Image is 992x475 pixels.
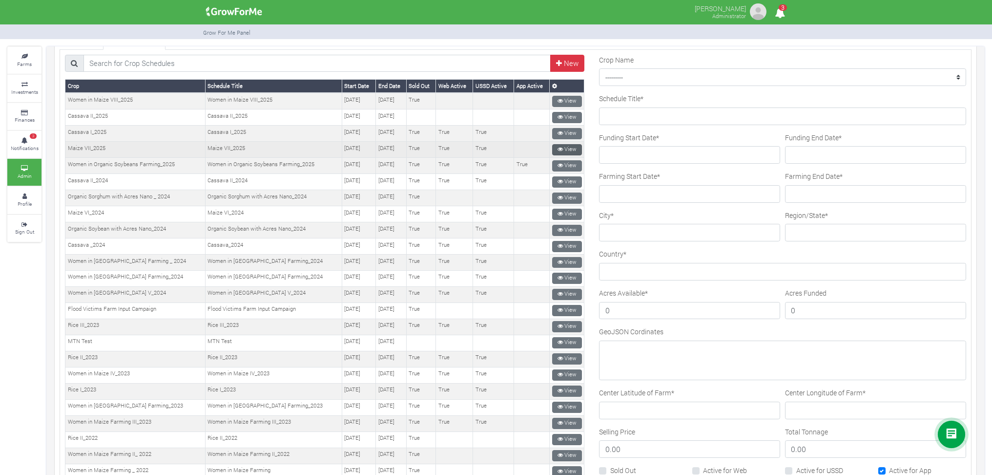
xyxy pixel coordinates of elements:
td: [DATE] [342,126,375,142]
td: Organic Soybean with Acres Nano_2024 [205,222,342,238]
td: True [436,238,473,255]
label: Total Tonnage [785,427,828,437]
label: Funding Start Date [599,132,659,143]
td: True [406,126,435,142]
td: [DATE] [342,448,375,464]
td: True [436,367,473,383]
label: Center Latitude of Farm [599,388,674,398]
td: True [436,270,473,286]
td: True [406,206,435,222]
td: True [473,415,514,432]
label: Acres Available [599,288,648,298]
a: New [550,55,585,72]
td: Women in Maize VIII_2025 [205,93,342,109]
td: Cassava II_2024 [205,174,342,190]
a: View [552,369,582,381]
th: Web Active [436,80,473,93]
td: Flood Victims Farm Input Campaign [65,302,206,319]
td: Women in [GEOGRAPHIC_DATA] Farming_2023 [65,399,206,415]
td: [DATE] [342,286,375,302]
td: True [406,255,435,271]
label: Crop Name [599,55,634,65]
td: Women in [GEOGRAPHIC_DATA] Farming_2024 [205,255,342,271]
td: Women in [GEOGRAPHIC_DATA] Farming_2024 [65,270,206,286]
td: [DATE] [376,302,407,319]
td: [DATE] [376,415,407,432]
td: [DATE] [376,383,407,399]
td: True [406,432,435,448]
td: Women in Maize Farming III_2023 [65,415,206,432]
label: Farming End Date [785,171,843,181]
td: True [406,367,435,383]
td: Women in Maize Farming II_2022 [205,448,342,464]
td: True [514,158,550,174]
td: Organic Sorghum with Acres Nano _ 2024 [65,190,206,206]
td: Women in Maize VIII_2025 [65,93,206,109]
td: Maize VII_2025 [205,142,342,158]
td: Cassava II_2025 [205,109,342,126]
td: Women in Maize Farming II_ 2022 [65,448,206,464]
td: [DATE] [342,190,375,206]
label: City [599,210,614,220]
img: growforme image [748,2,768,22]
td: [DATE] [342,109,375,126]
td: [DATE] [342,142,375,158]
td: Rice II_2022 [65,432,206,448]
td: True [406,399,435,415]
a: View [552,225,582,236]
a: View [552,112,582,123]
td: [DATE] [376,367,407,383]
a: View [552,386,582,397]
td: [DATE] [342,158,375,174]
a: View [552,193,582,204]
th: Schedule Title [205,80,342,93]
td: True [473,126,514,142]
td: [DATE] [342,222,375,238]
td: Women in [GEOGRAPHIC_DATA] V_2024 [65,286,206,302]
td: Rice I_2023 [65,383,206,399]
td: Maize VI_2024 [65,206,206,222]
label: Funding End Date [785,132,842,143]
td: True [406,448,435,464]
td: True [436,206,473,222]
a: View [552,418,582,429]
td: [DATE] [342,367,375,383]
td: Women in [GEOGRAPHIC_DATA] V_2024 [205,286,342,302]
td: [DATE] [376,126,407,142]
a: View [552,241,582,252]
td: True [406,158,435,174]
td: True [436,126,473,142]
a: Admin [7,159,41,186]
td: True [436,255,473,271]
th: Sold Out [406,80,435,93]
small: Finances [15,116,35,123]
td: [DATE] [342,174,375,190]
td: Cassava II_2025 [65,109,206,126]
td: True [473,255,514,271]
p: [PERSON_NAME] [695,2,746,14]
td: Organic Sorghum with Acres Nano_2024 [205,190,342,206]
td: True [473,399,514,415]
td: True [473,319,514,335]
td: [DATE] [376,206,407,222]
td: True [436,399,473,415]
td: [DATE] [376,432,407,448]
small: Notifications [11,145,39,151]
th: App Active [514,80,550,93]
td: True [406,222,435,238]
td: True [406,319,435,335]
a: View [552,305,582,316]
td: [DATE] [376,109,407,126]
td: True [436,319,473,335]
td: [DATE] [376,351,407,367]
label: GeoJSON Cordinates [599,326,663,337]
td: True [473,174,514,190]
td: MTN Test [65,335,206,351]
a: View [552,321,582,332]
td: [DATE] [342,206,375,222]
td: [DATE] [342,432,375,448]
a: View [552,96,582,107]
a: View [552,257,582,268]
td: True [436,383,473,399]
td: [DATE] [376,319,407,335]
